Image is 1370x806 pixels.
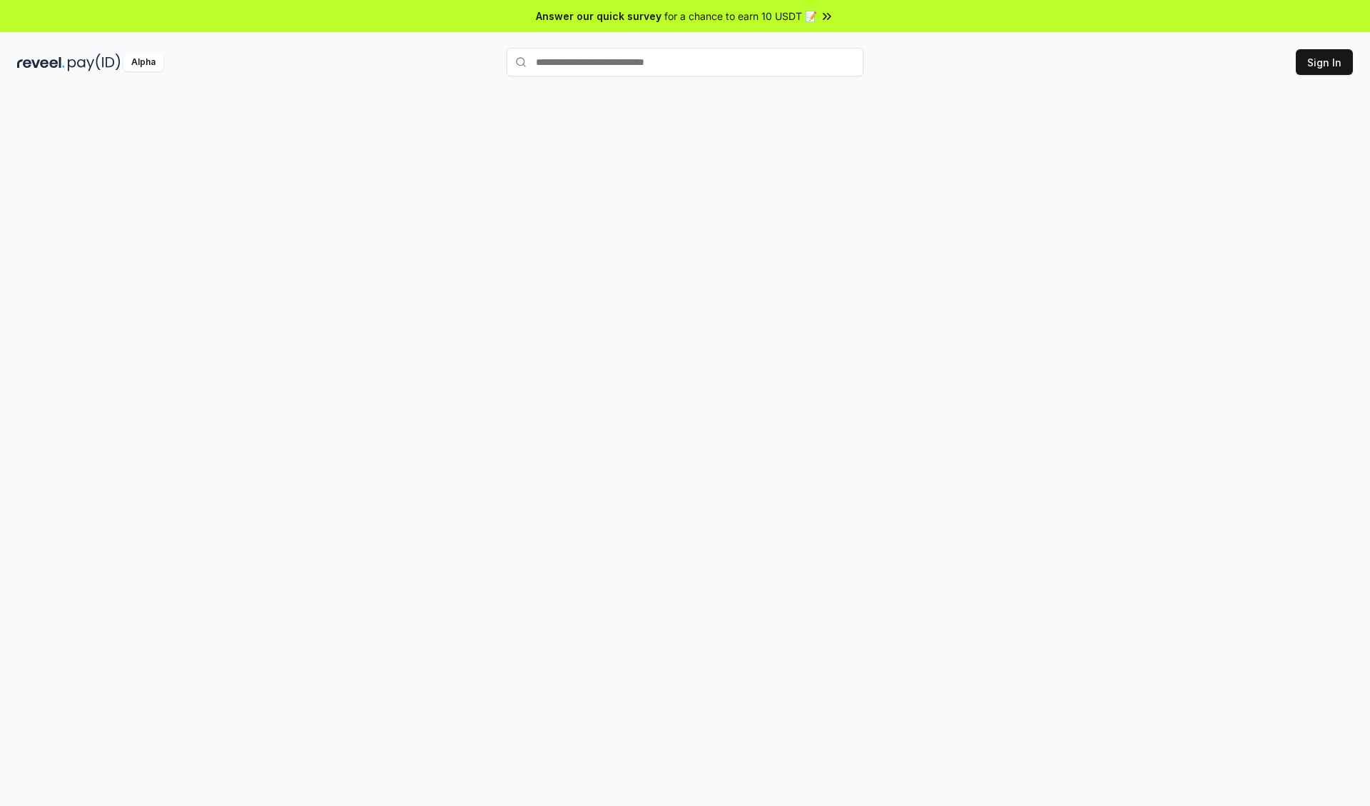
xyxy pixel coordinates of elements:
img: pay_id [68,54,121,71]
img: reveel_dark [17,54,65,71]
button: Sign In [1296,49,1353,75]
div: Alpha [123,54,163,71]
span: Answer our quick survey [536,9,661,24]
span: for a chance to earn 10 USDT 📝 [664,9,817,24]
